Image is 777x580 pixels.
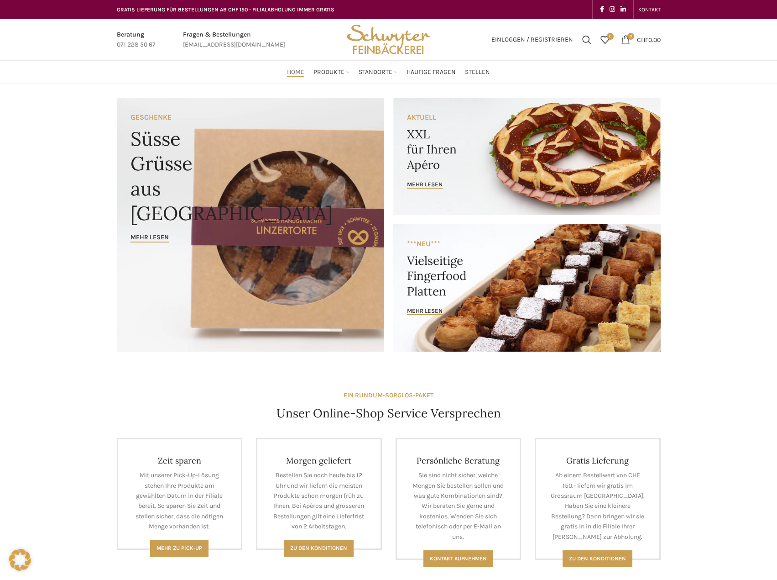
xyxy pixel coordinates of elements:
[344,19,433,60] img: Bäckerei Schwyter
[132,455,228,466] h4: Zeit sparen
[271,470,367,532] p: Bestellen Sie noch heute bis 12 Uhr und wir liefern die meisten Produkte schon morgen früh zu Ihn...
[407,68,456,77] span: Häufige Fragen
[597,3,607,16] a: Facebook social link
[132,470,228,532] p: Mit unserer Pick-Up-Lösung stehen Ihre Produkte am gewählten Datum in der Filiale bereit. So spar...
[627,33,634,40] span: 0
[276,405,501,422] h4: Unser Online-Shop Service Versprechen
[550,470,646,542] p: Ab einem Bestellwert von CHF 150.- liefern wir gratis im Grossraum [GEOGRAPHIC_DATA]. Haben Sie e...
[616,31,665,49] a: 0 CHF0.00
[393,98,661,215] a: Banner link
[117,98,384,352] a: Banner link
[563,550,632,567] a: Zu den konditionen
[183,30,285,50] a: Infobox link
[607,3,618,16] a: Instagram social link
[465,68,490,77] span: Stellen
[313,68,344,77] span: Produkte
[150,540,209,557] a: Mehr zu Pick-Up
[287,68,304,77] span: Home
[637,36,661,43] bdi: 0.00
[569,555,626,562] span: Zu den konditionen
[550,455,646,466] h4: Gratis Lieferung
[287,63,304,81] a: Home
[618,3,629,16] a: Linkedin social link
[407,63,456,81] a: Häufige Fragen
[430,555,487,562] span: Kontakt aufnehmen
[637,36,648,43] span: CHF
[596,31,614,49] div: Meine Wunschliste
[290,545,347,551] span: Zu den Konditionen
[491,37,573,43] span: Einloggen / Registrieren
[638,6,661,13] span: KONTAKT
[156,545,202,551] span: Mehr zu Pick-Up
[487,31,578,49] a: Einloggen / Registrieren
[313,63,349,81] a: Produkte
[117,30,156,50] a: Infobox link
[117,6,334,13] span: GRATIS LIEFERUNG FÜR BESTELLUNGEN AB CHF 150 - FILIALABHOLUNG IMMER GRATIS
[344,391,433,399] strong: EIN RUNDUM-SORGLOS-PAKET
[411,455,506,466] h4: Persönliche Beratung
[359,63,397,81] a: Standorte
[393,224,661,352] a: Banner link
[112,63,665,81] div: Main navigation
[638,0,661,19] a: KONTAKT
[596,31,614,49] a: 0
[423,550,493,567] a: Kontakt aufnehmen
[634,0,665,19] div: Secondary navigation
[271,455,367,466] h4: Morgen geliefert
[359,68,392,77] span: Standorte
[284,540,354,557] a: Zu den Konditionen
[607,33,614,40] span: 0
[411,470,506,542] p: Sie sind nicht sicher, welche Mengen Sie bestellen sollen und was gute Kombinationen sind? Wir be...
[344,35,433,43] a: Site logo
[578,31,596,49] a: Suchen
[465,63,490,81] a: Stellen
